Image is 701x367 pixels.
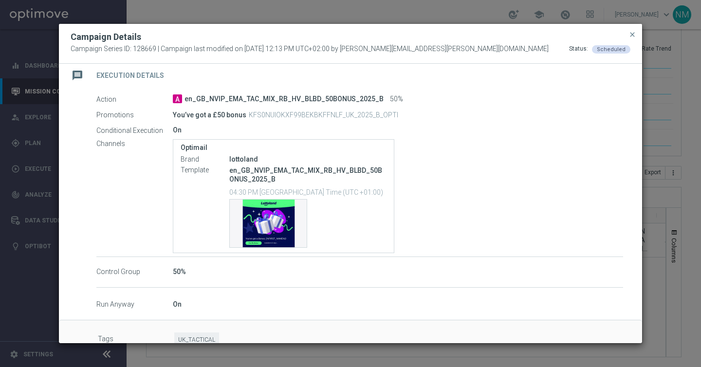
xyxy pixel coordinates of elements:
[592,45,630,53] colored-tag: Scheduled
[98,332,174,348] label: Tags
[96,126,173,135] label: Conditional Execution
[181,155,229,164] label: Brand
[184,95,384,104] span: en_GB_NVIP_EMA_TAC_MIX_RB_HV_BLBD_50BONUS_2025_B
[597,46,626,53] span: Scheduled
[229,154,387,164] div: lottoland
[173,267,623,276] div: 50%
[249,110,398,119] p: KFS0NUIOKXF99BEKBKFFNLF_UK_2025_B_OPTI
[69,67,86,84] i: message
[96,139,173,148] label: Channels
[71,45,549,54] span: Campaign Series ID: 128669 | Campaign last modified on [DATE] 12:13 PM UTC+02:00 by [PERSON_NAME]...
[96,95,173,104] label: Action
[173,299,623,309] div: On
[181,166,229,175] label: Template
[390,95,403,104] span: 50%
[229,187,387,197] p: 04:30 PM [GEOGRAPHIC_DATA] Time (UTC +01:00)
[173,110,246,119] p: You’ve got a £50 bonus
[96,268,173,276] label: Control Group
[229,166,387,183] p: en_GB_NVIP_EMA_TAC_MIX_RB_HV_BLBD_50BONUS_2025_B
[174,332,219,348] span: UK_TACTICAL
[71,31,141,43] h2: Campaign Details
[173,94,182,103] span: A
[96,300,173,309] label: Run Anyway
[96,71,164,80] h2: Execution Details
[173,125,623,135] div: On
[628,31,636,38] span: close
[181,144,387,152] label: Optimail
[96,110,173,119] label: Promotions
[569,45,588,54] div: Status:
